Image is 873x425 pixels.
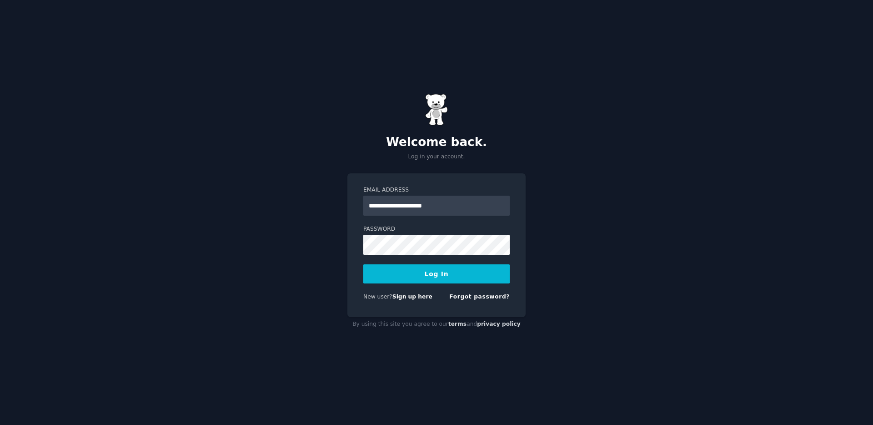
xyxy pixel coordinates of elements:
h2: Welcome back. [347,135,526,150]
p: Log in your account. [347,153,526,161]
a: privacy policy [477,321,521,327]
span: New user? [363,293,392,300]
label: Email Address [363,186,510,194]
div: By using this site you agree to our and [347,317,526,332]
img: Gummy Bear [425,94,448,126]
a: Forgot password? [449,293,510,300]
button: Log In [363,264,510,283]
a: terms [448,321,467,327]
label: Password [363,225,510,233]
a: Sign up here [392,293,432,300]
